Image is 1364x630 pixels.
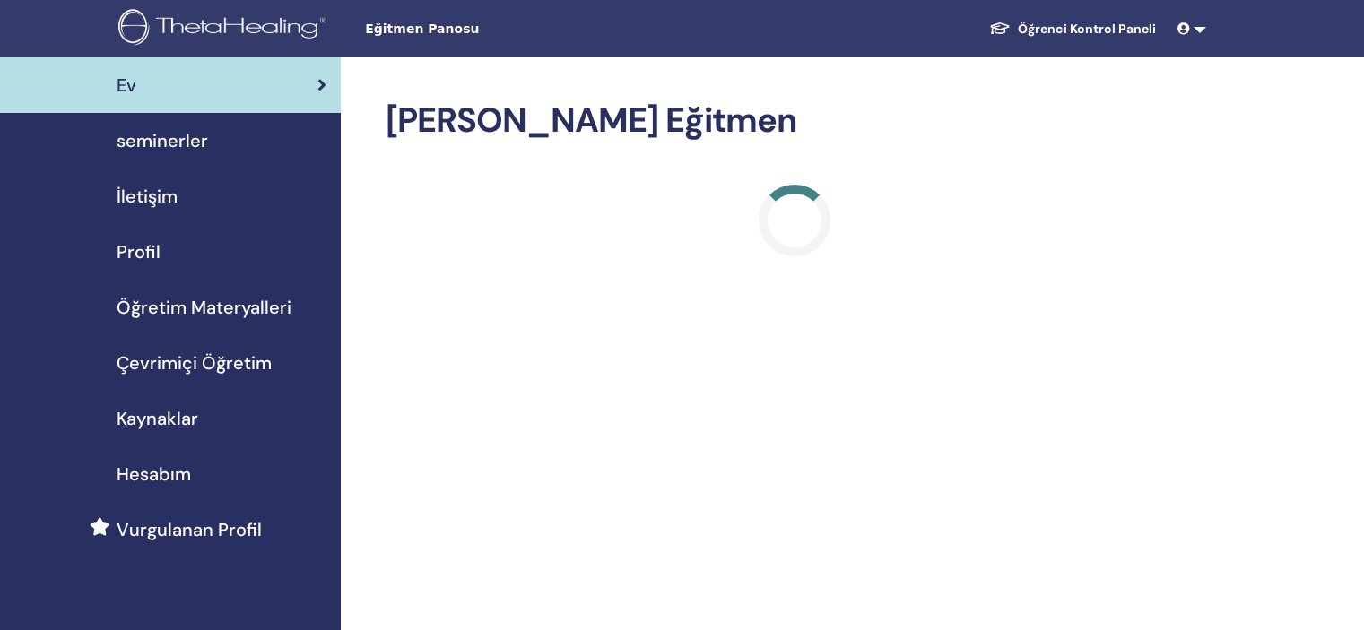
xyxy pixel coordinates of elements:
span: Çevrimiçi Öğretim [117,350,272,376]
span: Ev [117,72,136,99]
img: graduation-cap-white.svg [989,21,1011,36]
img: logo.png [118,9,333,49]
span: seminerler [117,127,208,154]
a: Öğrenci Kontrol Paneli [975,13,1170,46]
span: Eğitmen Panosu [365,20,634,39]
span: Hesabım [117,461,191,488]
span: Profil [117,238,161,265]
span: Vurgulanan Profil [117,516,262,543]
span: İletişim [117,183,178,210]
h2: [PERSON_NAME] Eğitmen [386,100,1203,142]
span: Kaynaklar [117,405,198,432]
span: Öğretim Materyalleri [117,294,291,321]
